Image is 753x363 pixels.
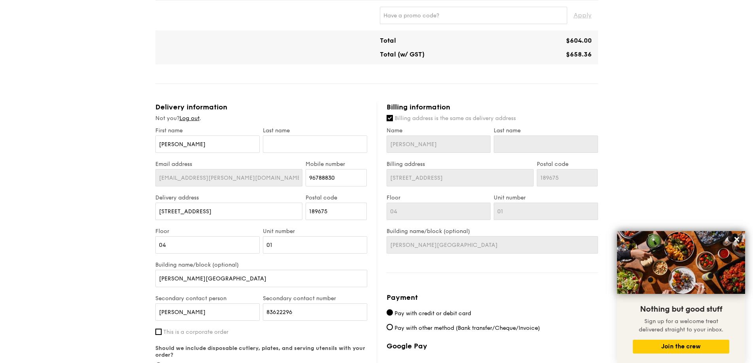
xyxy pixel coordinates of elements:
span: Pay with credit or debit card [394,310,471,317]
label: Postal code [537,161,598,167]
span: $658.36 [566,51,592,58]
label: Postal code [306,194,367,201]
label: First name [155,127,260,134]
label: Google Pay [387,342,598,350]
span: Pay with other method (Bank transfer/Cheque/Invoice) [394,325,540,331]
span: Nothing but good stuff [640,305,722,314]
span: Total [380,37,396,44]
img: DSC07876-Edit02-Large.jpeg [617,231,745,294]
label: Delivery address [155,194,303,201]
label: Email address [155,161,303,167]
label: Floor [387,194,491,201]
label: Building name/block (optional) [155,261,367,268]
label: Last name [494,127,598,134]
label: Floor [155,228,260,235]
label: Building name/block (optional) [387,228,598,235]
input: Have a promo code? [380,7,567,24]
a: Log out [179,115,200,122]
span: This is a corporate order [163,329,228,335]
label: Last name [263,127,367,134]
span: Billing information [387,103,450,111]
button: Close [730,233,743,246]
span: Billing address is the same as delivery address [394,115,516,122]
label: Name [387,127,491,134]
span: Sign up for a welcome treat delivered straight to your inbox. [639,318,723,333]
input: This is a corporate order [155,329,162,335]
label: Secondary contact number [263,295,367,302]
input: Billing address is the same as delivery address [387,115,393,121]
span: Apply [574,7,592,24]
div: Not you? . [155,115,367,122]
input: Pay with credit or debit card [387,309,393,316]
label: Unit number [494,194,598,201]
button: Join the crew [633,340,729,354]
label: Mobile number [306,161,367,167]
strong: Should we include disposable cutlery, plates, and serving utensils with your order? [155,345,365,358]
span: Delivery information [155,103,227,111]
label: Unit number [263,228,367,235]
span: Total (w/ GST) [380,51,425,58]
input: Pay with other method (Bank transfer/Cheque/Invoice) [387,324,393,330]
h4: Payment [387,292,598,303]
label: Secondary contact person [155,295,260,302]
span: $604.00 [566,37,592,44]
label: Billing address [387,161,534,167]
